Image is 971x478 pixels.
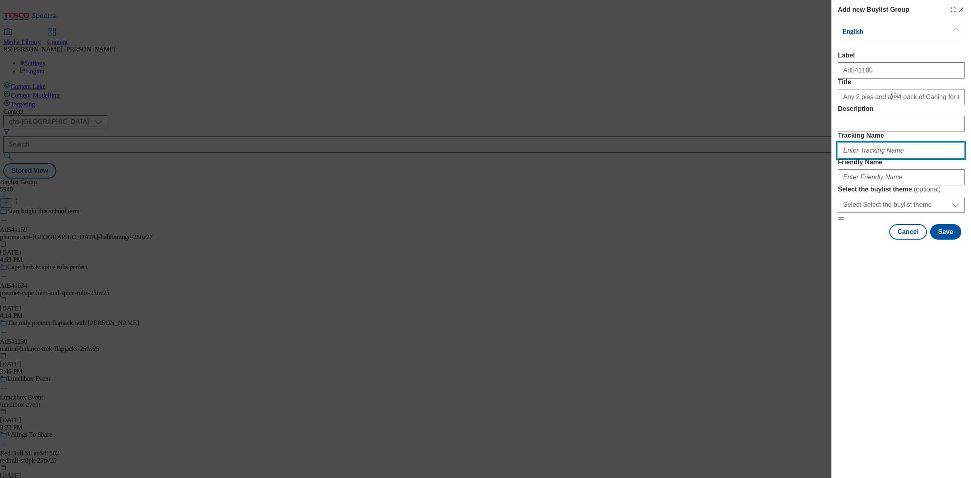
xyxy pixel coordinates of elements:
[838,132,965,139] label: Tracking Name
[838,62,965,79] input: Enter Label
[842,28,927,36] p: English
[838,159,965,166] label: Friendly Name
[838,142,965,159] input: Enter Tracking Name
[838,52,965,59] label: Label
[838,185,965,193] label: Select the buylist theme
[889,224,926,240] button: Cancel
[838,169,965,185] input: Enter Friendly Name
[914,186,941,193] span: ( optional )
[838,79,965,86] label: Title
[838,116,965,132] input: Enter Description
[838,5,910,15] h4: Add new Buylist Group
[838,89,965,105] input: Enter Title
[838,105,965,113] label: Description
[930,224,961,240] button: Save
